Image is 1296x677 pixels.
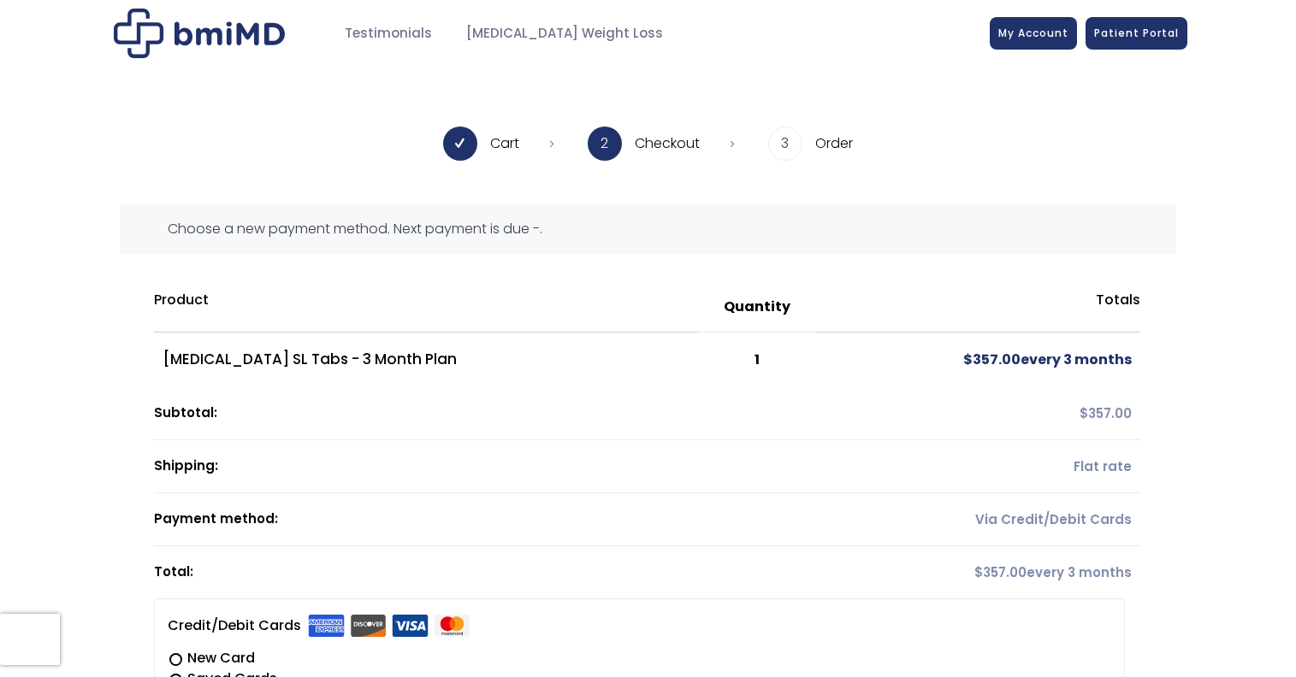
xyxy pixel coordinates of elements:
[466,24,663,44] span: [MEDICAL_DATA] Weight Loss
[1080,404,1088,422] span: $
[308,615,345,637] img: amex.svg
[974,563,1027,581] span: 357.00
[990,17,1077,50] a: My Account
[154,282,697,333] th: Product
[963,350,973,369] span: $
[1086,17,1187,50] a: Patient Portal
[1094,26,1179,40] span: Patient Portal
[768,127,802,161] span: 3
[998,26,1068,40] span: My Account
[816,546,1139,598] td: every 3 months
[816,282,1139,333] th: Totals
[449,17,680,50] a: [MEDICAL_DATA] Weight Loss
[168,612,470,639] label: Credit/Debit Cards
[816,493,1139,546] td: Via Credit/Debit Cards
[443,127,553,161] li: Cart
[816,440,1139,493] td: Flat rate
[154,387,816,440] th: Subtotal:
[588,127,734,161] li: Checkout
[697,282,817,333] th: Quantity
[154,440,816,493] th: Shipping:
[1080,404,1132,422] span: 357.00
[154,546,816,598] th: Total:
[963,350,1021,369] span: 357.00
[168,648,1111,668] label: New Card
[350,615,387,637] img: discover.svg
[974,563,983,581] span: $
[154,493,816,546] th: Payment method:
[120,203,1176,255] div: Choose a new payment method. Next payment is due -.
[697,333,817,387] td: 1
[345,24,432,44] span: Testimonials
[816,333,1139,387] td: every 3 months
[434,615,470,637] img: mastercard.svg
[588,127,622,161] span: 2
[768,127,853,161] li: Order
[154,333,697,387] td: [MEDICAL_DATA] SL Tabs - 3 Month Plan
[328,17,449,50] a: Testimonials
[392,615,429,637] img: visa.svg
[114,9,285,58] img: Checkout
